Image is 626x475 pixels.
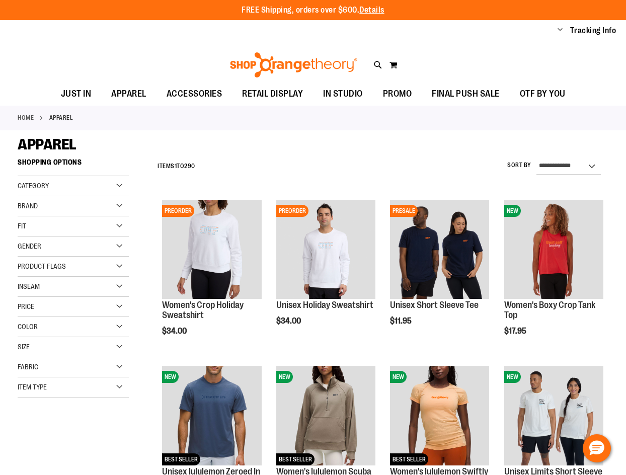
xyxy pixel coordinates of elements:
div: product [271,195,380,351]
a: Women's lululemon Swiftly Tech 2.0 Race Short Sleeve TeeNEWBEST SELLER [390,366,489,466]
a: ACCESSORIES [156,83,232,106]
a: Women's lululemon Scuba Funnel Neck Half Zip Oversized JacketNEWBEST SELLER [276,366,375,466]
span: Color [18,323,38,331]
span: PREORDER [276,205,308,217]
a: Women's Crop Holiday Sweatshirt [162,300,244,320]
span: NEW [390,371,407,383]
a: IN STUDIO [313,83,373,106]
a: Women's Boxy Crop Tank Top [504,300,595,320]
span: BEST SELLER [162,453,200,465]
img: Women's Crop Holiday Sweatshirt [162,200,261,299]
a: Unisex Short Sleeve Tee [390,300,479,310]
span: $11.95 [390,316,413,326]
span: NEW [276,371,293,383]
span: APPAREL [111,83,146,105]
img: Shop Orangetheory [228,52,359,77]
a: Details [359,6,384,15]
span: Fabric [18,363,38,371]
div: product [385,195,494,351]
span: PREORDER [162,205,194,217]
a: Unisex lululemon Zeroed In Short Sleeve TeeNEWBEST SELLER [162,366,261,466]
span: Fit [18,222,26,230]
img: Unisex Holiday Sweatshirt [276,200,375,299]
span: RETAIL DISPLAY [242,83,303,105]
span: NEW [504,205,521,217]
span: Price [18,302,34,310]
a: PROMO [373,83,422,106]
a: Image of Womens Boxy Crop TankNEW [504,200,603,300]
span: APPAREL [18,136,76,153]
img: Image of Unisex Short Sleeve Tee [390,200,489,299]
img: Women's lululemon Swiftly Tech 2.0 Race Short Sleeve Tee [390,366,489,465]
span: Item Type [18,383,47,391]
div: product [157,195,266,361]
a: OTF BY YOU [510,83,576,106]
button: Hello, have a question? Let’s chat. [583,434,611,462]
img: Women's lululemon Scuba Funnel Neck Half Zip Oversized Jacket [276,366,375,465]
p: FREE Shipping, orders over $600. [242,5,384,16]
span: PROMO [383,83,412,105]
span: Size [18,343,30,351]
a: JUST IN [51,83,102,106]
img: Image of Womens Boxy Crop Tank [504,200,603,299]
span: $17.95 [504,327,528,336]
span: $34.00 [276,316,302,326]
a: Unisex Holiday SweatshirtPREORDER [276,200,375,300]
span: ACCESSORIES [167,83,222,105]
span: OTF BY YOU [520,83,566,105]
a: RETAIL DISPLAY [232,83,313,106]
span: JUST IN [61,83,92,105]
span: Product Flags [18,262,66,270]
a: Tracking Info [570,25,616,36]
img: Image of Unisex BB Limits Tee [504,366,603,465]
a: FINAL PUSH SALE [422,83,510,106]
strong: Shopping Options [18,153,129,176]
img: Unisex lululemon Zeroed In Short Sleeve Tee [162,366,261,465]
span: Brand [18,202,38,210]
a: Image of Unisex BB Limits TeeNEW [504,366,603,466]
span: NEW [504,371,521,383]
a: Image of Unisex Short Sleeve TeePRESALE [390,200,489,300]
a: APPAREL [101,83,156,105]
h2: Items to [158,159,195,174]
span: IN STUDIO [323,83,363,105]
a: Home [18,113,34,122]
span: FINAL PUSH SALE [432,83,500,105]
label: Sort By [507,161,531,170]
strong: APPAREL [49,113,73,122]
span: Inseam [18,282,40,290]
span: $34.00 [162,327,188,336]
a: Unisex Holiday Sweatshirt [276,300,373,310]
button: Account menu [558,26,563,36]
span: BEST SELLER [276,453,315,465]
span: Category [18,182,49,190]
span: BEST SELLER [390,453,428,465]
span: Gender [18,242,41,250]
a: Women's Crop Holiday SweatshirtPREORDER [162,200,261,300]
div: product [499,195,608,361]
span: 290 [184,163,195,170]
span: NEW [162,371,179,383]
span: PRESALE [390,205,418,217]
span: 1 [175,163,177,170]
